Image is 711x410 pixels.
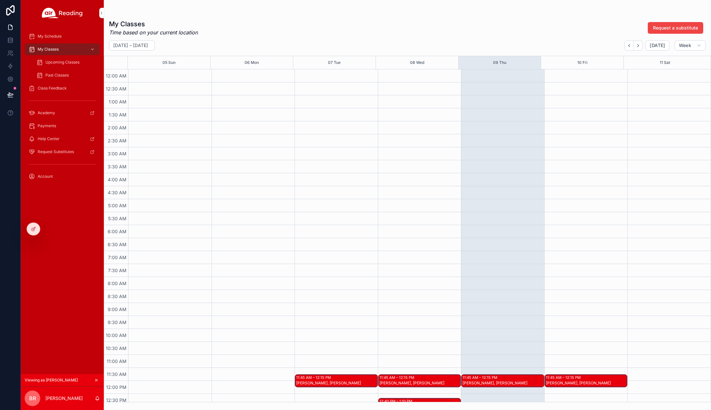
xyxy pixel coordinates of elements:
[45,60,79,65] span: Upcoming Classes
[42,8,83,18] img: App logo
[106,268,128,273] span: 7:30 AM
[38,47,59,52] span: My Classes
[38,174,53,179] span: Account
[109,19,198,29] h1: My Classes
[25,133,100,145] a: Help Center
[38,86,67,91] span: Class Feedback
[25,378,78,383] span: Viewing as [PERSON_NAME]
[45,395,83,402] p: [PERSON_NAME]
[25,146,100,158] a: Request Substitutes
[45,73,69,78] span: Past Classes
[624,41,634,51] button: Back
[106,164,128,169] span: 3:30 AM
[104,73,128,78] span: 12:00 AM
[25,120,100,132] a: Payments
[106,294,128,299] span: 8:30 AM
[546,380,627,386] div: [PERSON_NAME], [PERSON_NAME]
[546,375,582,380] div: 11:45 AM – 12:15 PM
[25,43,100,55] a: My Classes
[38,149,74,154] span: Request Substitutes
[106,138,128,143] span: 2:30 AM
[106,255,128,260] span: 7:00 AM
[650,42,665,48] span: [DATE]
[163,56,175,69] button: 05 Sun
[462,375,544,387] div: 11:45 AM – 12:15 PM[PERSON_NAME], [PERSON_NAME]
[25,107,100,119] a: Academy
[109,29,198,36] em: Time based on your current location
[32,56,100,68] a: Upcoming Classes
[106,281,128,286] span: 8:00 AM
[380,399,414,404] div: 12:40 PM – 1:10 PM
[660,56,670,69] button: 11 Sat
[32,69,100,81] a: Past Classes
[410,56,424,69] button: 08 Wed
[648,22,703,34] button: Request a substitute
[104,384,128,390] span: 12:00 PM
[106,125,128,130] span: 2:00 AM
[296,375,332,380] div: 11:45 AM – 12:15 PM
[493,56,506,69] button: 09 Thu
[106,216,128,221] span: 5:30 AM
[104,86,128,91] span: 12:30 AM
[38,34,62,39] span: My Schedule
[106,151,128,156] span: 3:00 AM
[107,99,128,104] span: 1:00 AM
[379,375,461,387] div: 11:45 AM – 12:15 PM[PERSON_NAME], [PERSON_NAME]
[25,82,100,94] a: Class Feedback
[328,56,341,69] button: 07 Tue
[679,42,691,48] span: Week
[645,40,669,51] button: [DATE]
[245,56,259,69] button: 06 Mon
[104,397,128,403] span: 12:30 PM
[113,42,148,49] h2: [DATE] – [DATE]
[107,112,128,117] span: 1:30 AM
[104,332,128,338] span: 10:00 AM
[463,375,499,380] div: 11:45 AM – 12:15 PM
[29,394,36,402] span: BR
[106,242,128,247] span: 6:30 AM
[577,56,587,69] button: 10 Fri
[295,375,378,387] div: 11:45 AM – 12:15 PM[PERSON_NAME], [PERSON_NAME]
[25,171,100,182] a: Account
[21,26,104,191] div: scrollable content
[38,136,60,141] span: Help Center
[104,345,128,351] span: 10:30 AM
[38,123,56,128] span: Payments
[634,41,643,51] button: Next
[545,375,627,387] div: 11:45 AM – 12:15 PM[PERSON_NAME], [PERSON_NAME]
[106,203,128,208] span: 5:00 AM
[380,380,461,386] div: [PERSON_NAME], [PERSON_NAME]
[106,229,128,234] span: 6:00 AM
[653,25,698,31] span: Request a substitute
[463,380,544,386] div: [PERSON_NAME], [PERSON_NAME]
[380,375,416,380] div: 11:45 AM – 12:15 PM
[105,371,128,377] span: 11:30 AM
[25,30,100,42] a: My Schedule
[675,40,706,51] button: Week
[106,307,128,312] span: 9:00 AM
[106,177,128,182] span: 4:00 AM
[106,320,128,325] span: 9:30 AM
[296,380,377,386] div: [PERSON_NAME], [PERSON_NAME]
[105,358,128,364] span: 11:00 AM
[38,110,55,115] span: Academy
[106,190,128,195] span: 4:30 AM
